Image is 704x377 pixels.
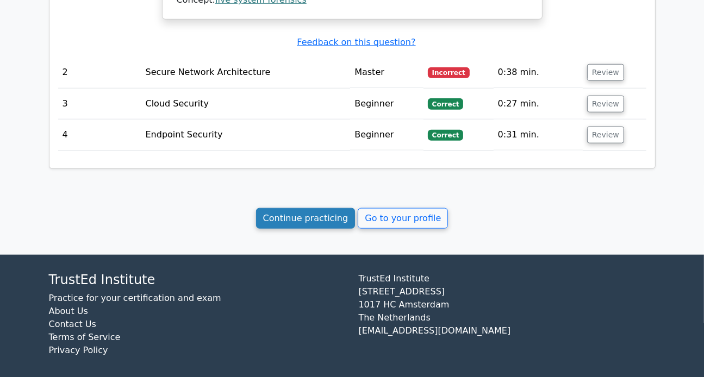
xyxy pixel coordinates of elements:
span: Correct [428,98,463,109]
a: Continue practicing [256,208,356,229]
h4: TrustEd Institute [49,272,346,288]
td: 2 [58,57,141,88]
a: Privacy Policy [49,345,108,355]
td: 0:38 min. [494,57,583,88]
td: Beginner [350,120,423,150]
a: Feedback on this question? [297,37,415,47]
td: Endpoint Security [141,120,351,150]
td: 0:27 min. [494,89,583,120]
td: 3 [58,89,141,120]
a: About Us [49,306,88,316]
td: Cloud Security [141,89,351,120]
button: Review [587,64,624,81]
div: TrustEd Institute [STREET_ADDRESS] 1017 HC Amsterdam The Netherlands [EMAIL_ADDRESS][DOMAIN_NAME] [352,272,662,366]
a: Terms of Service [49,332,121,342]
td: Master [350,57,423,88]
td: 4 [58,120,141,150]
a: Contact Us [49,319,96,329]
a: Practice for your certification and exam [49,293,221,303]
button: Review [587,96,624,112]
td: 0:31 min. [494,120,583,150]
td: Secure Network Architecture [141,57,351,88]
td: Beginner [350,89,423,120]
span: Incorrect [428,67,470,78]
span: Correct [428,130,463,141]
button: Review [587,127,624,143]
a: Go to your profile [358,208,448,229]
